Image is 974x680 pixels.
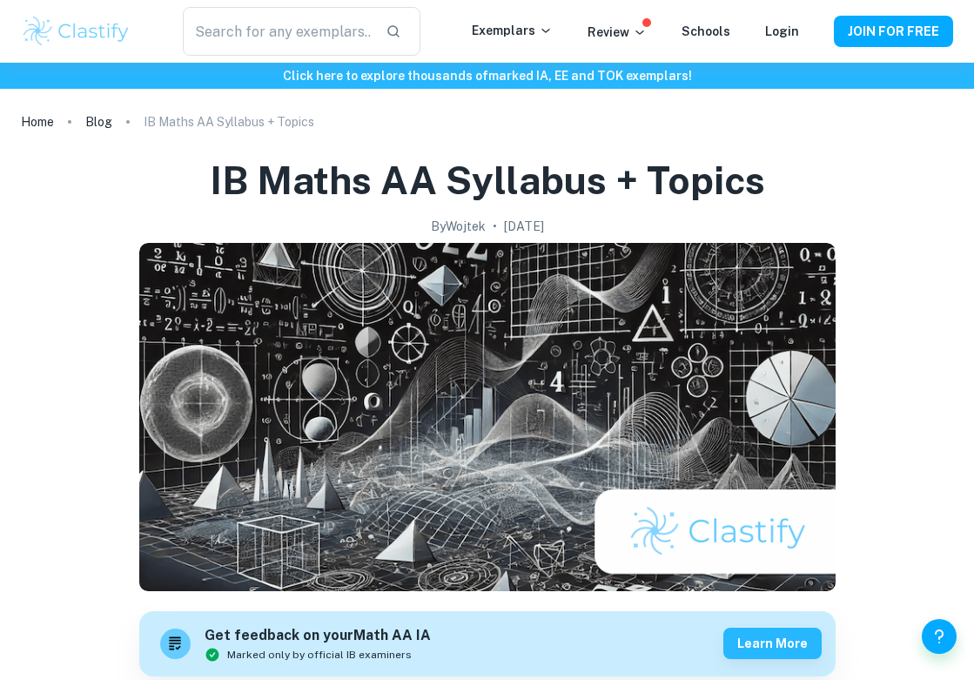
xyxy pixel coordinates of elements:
[723,628,822,659] button: Learn more
[431,217,486,236] h2: By Wojtek
[682,24,730,38] a: Schools
[493,217,497,236] p: •
[472,21,553,40] p: Exemplars
[834,16,953,47] button: JOIN FOR FREE
[139,243,836,591] img: IB Maths AA Syllabus + Topics cover image
[21,110,54,134] a: Home
[183,7,373,56] input: Search for any exemplars...
[765,24,799,38] a: Login
[85,110,112,134] a: Blog
[588,23,647,42] p: Review
[205,625,431,647] h6: Get feedback on your Math AA IA
[922,619,957,654] button: Help and Feedback
[3,66,971,85] h6: Click here to explore thousands of marked IA, EE and TOK exemplars !
[210,155,765,206] h1: IB Maths AA Syllabus + Topics
[227,647,412,663] span: Marked only by official IB examiners
[139,611,836,677] a: Get feedback on yourMath AA IAMarked only by official IB examinersLearn more
[21,14,131,49] img: Clastify logo
[144,112,314,131] p: IB Maths AA Syllabus + Topics
[504,217,544,236] h2: [DATE]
